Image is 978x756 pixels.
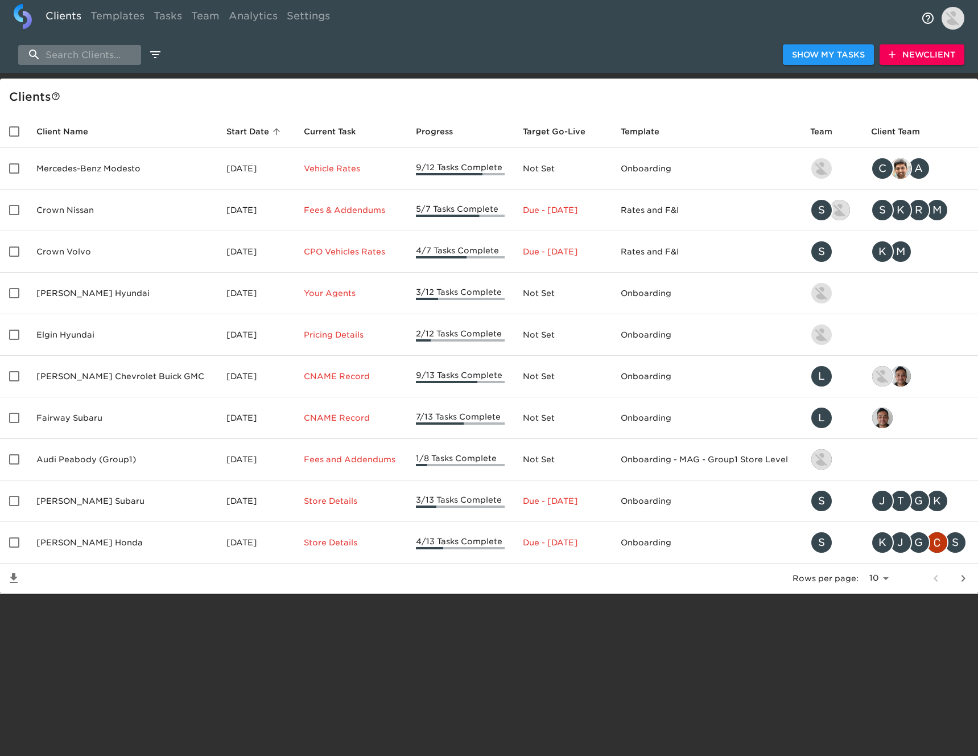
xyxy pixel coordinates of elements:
img: Profile [942,7,964,30]
span: Start Date [226,125,284,138]
td: Rates and F&I [612,231,801,273]
img: kevin.lo@roadster.com [811,283,832,303]
div: L [810,406,833,429]
div: K [871,240,894,263]
td: [PERSON_NAME] Chevrolet Buick GMC [27,356,217,397]
p: CPO Vehicles Rates [304,246,398,257]
td: 2/12 Tasks Complete [407,314,514,356]
td: Onboarding [612,273,801,314]
td: Crown Volvo [27,231,217,273]
div: L [810,365,833,388]
td: 9/13 Tasks Complete [407,356,514,397]
td: Not Set [514,439,612,480]
div: nikko.foster@roadster.com, sai@simplemnt.com [871,365,969,388]
td: 3/13 Tasks Complete [407,480,514,522]
div: S [810,531,833,554]
div: G [907,531,930,554]
div: K [871,531,894,554]
button: edit [146,45,165,64]
td: Onboarding [612,397,801,439]
td: Not Set [514,273,612,314]
p: Store Details [304,495,398,507]
span: Target Go-Live [523,125,600,138]
span: Calculated based on the start date and the duration of all Tasks contained in this Hub. [523,125,585,138]
div: leland@roadster.com [810,365,852,388]
div: G [907,490,930,512]
div: S [944,531,967,554]
span: Progress [416,125,468,138]
img: kevin.lo@roadster.com [811,158,832,179]
td: [PERSON_NAME] Hyundai [27,273,217,314]
td: 4/7 Tasks Complete [407,231,514,273]
span: Current Task [304,125,371,138]
div: kevin.lo@roadster.com [810,157,852,180]
td: Onboarding [612,356,801,397]
img: sai@simplemnt.com [872,408,893,428]
div: R [907,199,930,221]
a: Analytics [224,4,282,32]
p: CNAME Record [304,412,398,424]
td: 3/12 Tasks Complete [407,273,514,314]
div: sai@simplemnt.com [871,406,969,429]
p: Vehicle Rates [304,163,398,174]
div: kevin.lo@roadster.com [810,282,852,305]
div: K [889,199,912,221]
td: Not Set [514,397,612,439]
button: notifications [914,5,942,32]
div: savannah@roadster.com [810,531,852,554]
td: Onboarding [612,314,801,356]
div: T [889,490,912,512]
div: clayton.mandel@roadster.com, sandeep@simplemnt.com, angelique.nurse@roadster.com [871,157,969,180]
div: S [871,199,894,221]
div: M [889,240,912,263]
td: Onboarding [612,480,801,522]
span: Team [810,125,847,138]
a: Tasks [149,4,187,32]
span: Show My Tasks [792,48,865,62]
div: savannah@roadster.com [810,490,852,512]
td: Fairway Subaru [27,397,217,439]
td: 9/12 Tasks Complete [407,148,514,190]
td: Onboarding [612,148,801,190]
p: CNAME Record [304,371,398,382]
p: Pricing Details [304,329,398,340]
td: [PERSON_NAME] Honda [27,522,217,564]
img: sandeep@simplemnt.com [890,158,911,179]
button: next page [950,565,977,592]
button: Show My Tasks [783,44,874,65]
input: search [18,45,141,65]
div: kwilson@crowncars.com, mcooley@crowncars.com [871,240,969,263]
div: sparent@crowncars.com, kwilson@crowncars.com, rrobins@crowncars.com, mcooley@crowncars.com [871,199,969,221]
img: nikko.foster@roadster.com [811,449,832,470]
div: S [810,199,833,221]
div: savannah@roadster.com [810,240,852,263]
td: Mercedes-Benz Modesto [27,148,217,190]
div: M [926,199,948,221]
td: 7/13 Tasks Complete [407,397,514,439]
div: S [810,490,833,512]
img: logo [14,4,32,29]
p: Rows per page: [793,573,859,584]
div: K [926,490,948,512]
a: Clients [41,4,86,32]
div: J [889,531,912,554]
img: kevin.lo@roadster.com [811,324,832,345]
div: J [871,490,894,512]
td: [DATE] [217,480,295,522]
td: 4/13 Tasks Complete [407,522,514,564]
td: [DATE] [217,356,295,397]
p: Fees & Addendums [304,204,398,216]
p: Due - [DATE] [523,537,603,548]
div: Client s [9,88,973,106]
td: Onboarding [612,522,801,564]
td: [DATE] [217,522,295,564]
a: Settings [282,4,335,32]
div: james.kurtenbach@schomp.com, tj.joyce@schomp.com, george.lawton@schomp.com, kevin.mand@schomp.com [871,490,969,512]
div: kevin.lo@roadster.com [810,323,852,346]
button: NewClient [880,44,964,65]
td: 5/7 Tasks Complete [407,190,514,231]
span: Client Name [36,125,103,138]
span: Client Team [871,125,935,138]
span: This is the next Task in this Hub that should be completed [304,125,356,138]
td: [DATE] [217,314,295,356]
